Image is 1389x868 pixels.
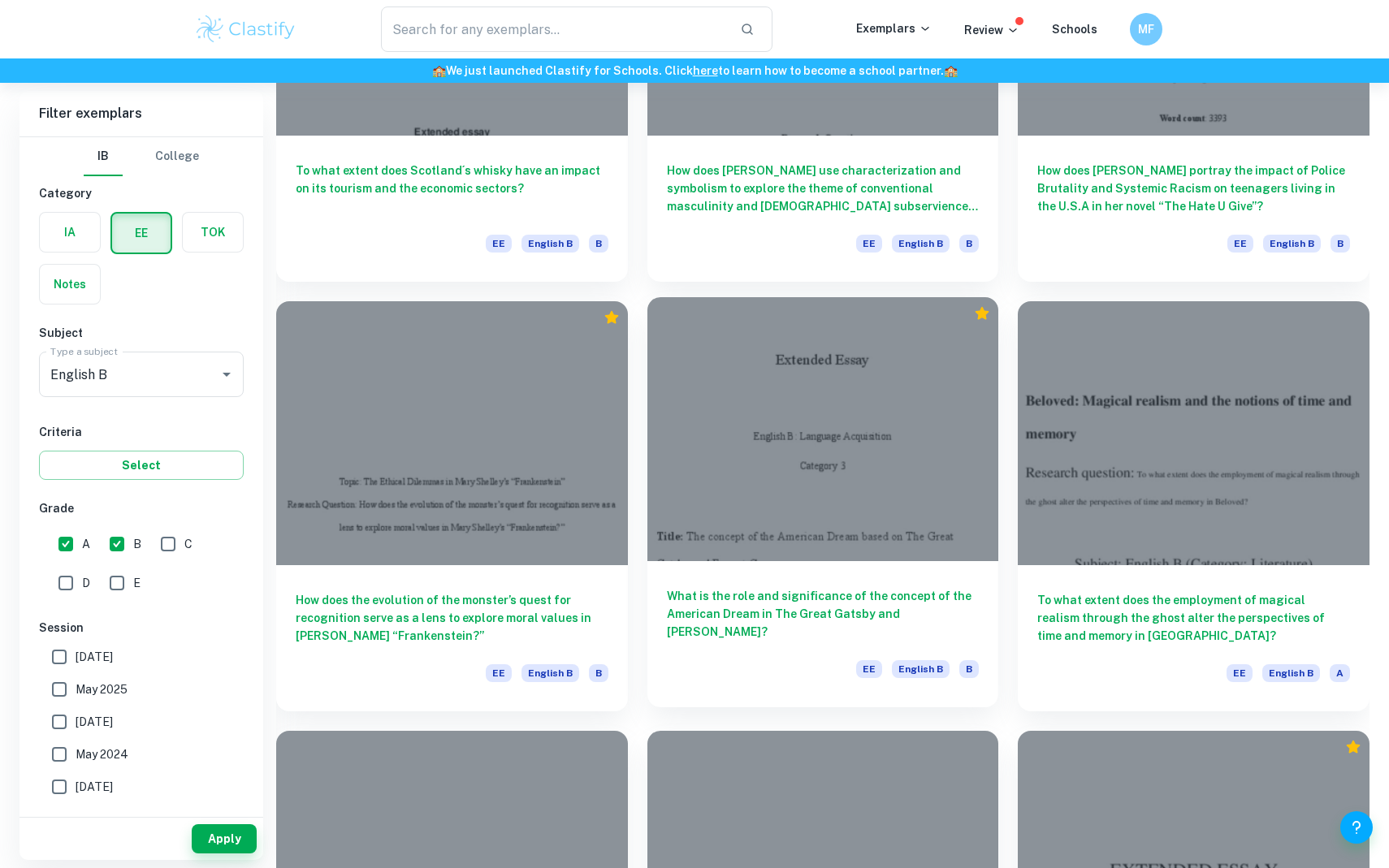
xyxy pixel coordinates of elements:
button: IB [84,137,123,176]
button: Help and Feedback [1340,811,1373,844]
h6: We just launched Clastify for Schools. Click to learn how to become a school partner. [3,62,1386,80]
a: What is the role and significance of the concept of the American Dream in The Great Gatsby and [P... [647,301,999,710]
h6: MF [1137,20,1156,38]
button: Notes [40,265,100,304]
button: IA [40,213,100,252]
span: EE [486,235,512,253]
span: D [82,574,90,592]
button: Open [215,363,238,386]
span: B [1331,235,1350,253]
button: EE [112,214,171,253]
span: EE [856,660,882,678]
a: How does the evolution of the monster’s quest for recognition serve as a lens to explore moral va... [276,301,628,710]
a: here [693,64,718,77]
h6: To what extent does Scotland´s whisky have an impact on its tourism and the economic sectors? [296,162,608,215]
div: Filter type choice [84,137,199,176]
span: English B [892,660,950,678]
span: English B [521,235,579,253]
a: Schools [1052,23,1097,36]
span: E [133,574,141,592]
p: Review [964,21,1019,39]
span: EE [1227,664,1253,682]
span: B [133,535,141,553]
span: May 2024 [76,745,128,763]
a: To what extent does the employment of magical realism through the ghost alter the perspectives of... [1018,301,1370,710]
p: Exemplars [856,19,932,37]
button: TOK [183,213,243,252]
h6: How does the evolution of the monster’s quest for recognition serve as a lens to explore moral va... [296,591,608,645]
span: EE [1227,235,1253,253]
div: Premium [604,309,620,326]
span: May 2025 [76,680,128,698]
span: English B [1263,235,1321,253]
span: [DATE] [76,713,113,731]
button: MF [1130,13,1162,45]
h6: How does [PERSON_NAME] use characterization and symbolism to explore the theme of conventional ma... [667,162,980,215]
span: C [184,535,193,553]
span: A [82,535,90,553]
span: [DATE] [76,648,113,666]
span: English B [521,664,579,682]
span: B [589,664,608,682]
span: 🏫 [944,64,958,77]
label: Type a subject [50,344,118,358]
button: College [155,137,199,176]
span: 🏫 [432,64,446,77]
h6: To what extent does the employment of magical realism through the ghost alter the perspectives of... [1037,591,1350,645]
h6: What is the role and significance of the concept of the American Dream in The Great Gatsby and [P... [667,587,980,641]
div: Premium [1345,739,1361,755]
span: B [959,660,979,678]
h6: Grade [39,499,244,517]
span: B [589,235,608,253]
h6: Category [39,184,244,202]
span: EE [486,664,512,682]
span: English B [1262,664,1320,682]
h6: Filter exemplars [19,91,263,136]
h6: Session [39,619,244,637]
span: [DATE] [76,778,113,796]
h6: Criteria [39,423,244,441]
h6: How does [PERSON_NAME] portray the impact of Police Brutality and Systemic Racism on teenagers li... [1037,162,1350,215]
button: Select [39,451,244,480]
span: B [959,235,979,253]
img: Clastify logo [194,13,297,45]
button: Apply [192,824,257,853]
span: EE [856,235,882,253]
h6: Subject [39,324,244,342]
div: Premium [974,305,990,322]
input: Search for any exemplars... [381,6,727,52]
span: A [1330,664,1350,682]
span: English B [892,235,950,253]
